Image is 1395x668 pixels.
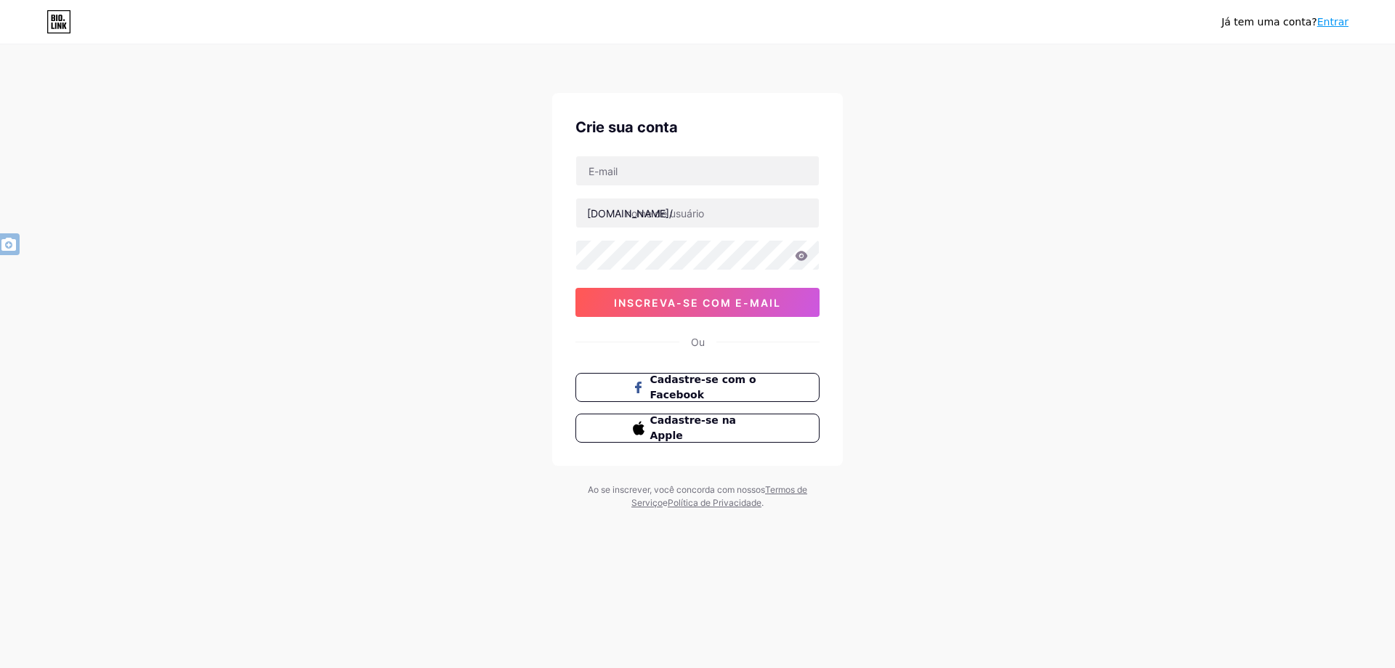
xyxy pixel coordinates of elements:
[588,484,765,495] font: Ao se inscrever, você concorda com nossos
[575,288,820,317] button: inscreva-se com e-mail
[650,374,756,401] font: Cadastre-se com o Facebook
[576,198,819,228] input: nome de usuário
[650,414,737,441] font: Cadastre-se na Apple
[691,336,705,348] font: Ou
[1317,16,1348,28] a: Entrar
[663,497,668,508] font: e
[575,373,820,402] button: Cadastre-se com o Facebook
[761,497,764,508] font: .
[668,497,761,508] a: Política de Privacidade
[576,156,819,185] input: E-mail
[1221,16,1317,28] font: Já tem uma conta?
[587,207,673,220] font: [DOMAIN_NAME]/
[575,414,820,443] button: Cadastre-se na Apple
[614,297,781,309] font: inscreva-se com e-mail
[575,118,678,136] font: Crie sua conta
